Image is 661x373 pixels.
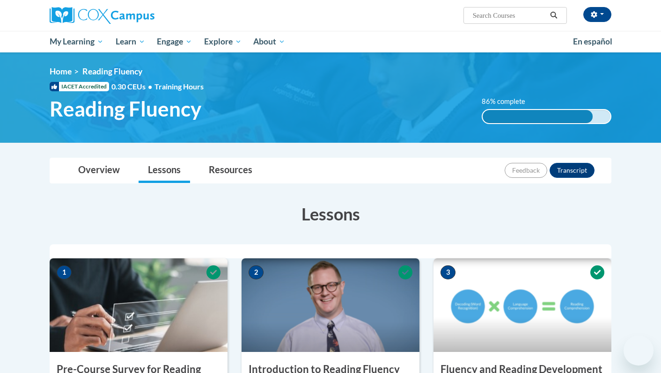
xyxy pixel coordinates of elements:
[483,110,593,123] div: 86% complete
[242,258,419,352] img: Course Image
[69,158,129,183] a: Overview
[472,10,547,21] input: Search Courses
[50,7,154,24] img: Cox Campus
[253,36,285,47] span: About
[567,32,618,51] a: En español
[154,82,204,91] span: Training Hours
[36,31,625,52] div: Main menu
[573,37,612,46] span: En español
[248,31,292,52] a: About
[433,258,611,352] img: Course Image
[157,36,192,47] span: Engage
[550,163,595,178] button: Transcript
[482,96,536,107] label: 86% complete
[139,158,190,183] a: Lessons
[249,265,264,279] span: 2
[505,163,547,178] button: Feedback
[199,158,262,183] a: Resources
[204,36,242,47] span: Explore
[441,265,455,279] span: 3
[57,265,72,279] span: 1
[44,31,110,52] a: My Learning
[547,10,561,21] button: Search
[148,82,152,91] span: •
[116,36,145,47] span: Learn
[50,66,72,76] a: Home
[110,31,151,52] a: Learn
[50,82,109,91] span: IACET Accredited
[50,258,228,352] img: Course Image
[151,31,198,52] a: Engage
[583,7,611,22] button: Account Settings
[198,31,248,52] a: Explore
[50,7,228,24] a: Cox Campus
[50,96,201,121] span: Reading Fluency
[111,81,154,92] span: 0.30 CEUs
[50,36,103,47] span: My Learning
[50,202,611,226] h3: Lessons
[624,336,654,366] iframe: Button to launch messaging window
[82,66,142,76] span: Reading Fluency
